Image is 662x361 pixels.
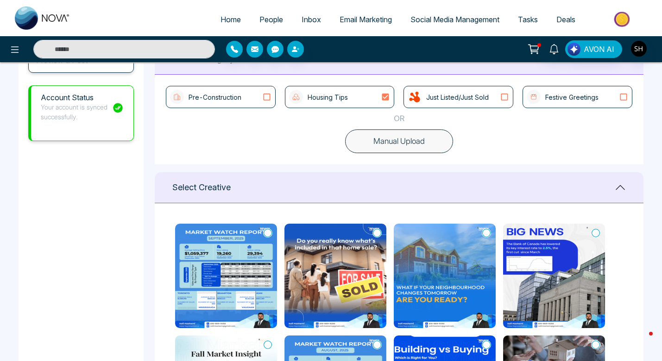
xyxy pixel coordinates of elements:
[170,90,184,104] img: icon
[340,15,392,24] span: Email Marketing
[394,224,496,328] img: Future development zoning changes (46).png
[41,93,112,102] h1: Account Status
[631,41,647,57] img: User Avatar
[345,129,453,154] button: Manual Upload
[584,44,614,55] span: AVON AI
[527,90,541,104] img: icon
[284,224,386,328] img: When buying a home in Ontario (46).png
[509,11,547,28] a: Tasks
[503,224,605,328] img: The first rate cut since March (42).png
[410,15,499,24] span: Social Media Management
[545,92,599,102] p: Festive Greetings
[630,329,653,352] iframe: Intercom live chat
[565,40,622,58] button: AVON AI
[567,43,580,56] img: Lead Flow
[172,182,231,193] h1: Select Creative
[250,11,292,28] a: People
[221,15,241,24] span: Home
[15,6,70,30] img: Nova CRM Logo
[175,224,277,328] img: Dive into the September market (37).png
[289,90,303,104] img: icon
[547,11,585,28] a: Deals
[589,9,656,30] img: Market-place.gif
[41,102,112,122] p: Your account is synced successfully.
[518,15,538,24] span: Tasks
[211,11,250,28] a: Home
[308,92,348,102] p: Housing Tips
[401,11,509,28] a: Social Media Management
[292,11,330,28] a: Inbox
[259,15,283,24] span: People
[426,92,489,102] p: Just Listed/Just Sold
[189,92,241,102] p: Pre-Construction
[556,15,575,24] span: Deals
[302,15,321,24] span: Inbox
[408,90,422,104] img: icon
[394,113,404,125] p: OR
[330,11,401,28] a: Email Marketing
